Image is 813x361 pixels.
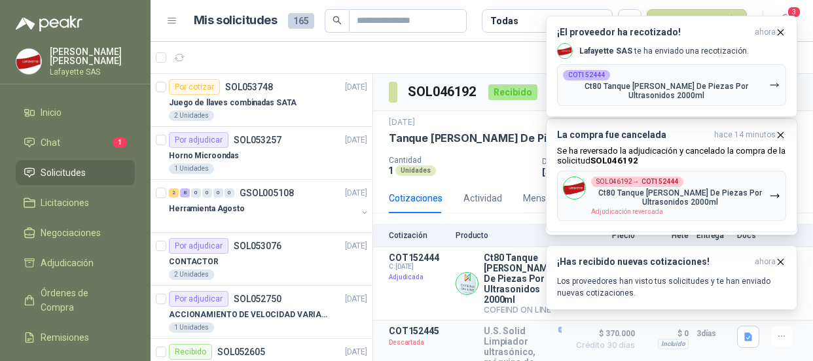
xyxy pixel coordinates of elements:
div: Recibido [169,344,212,360]
p: [DATE] [345,293,367,305]
button: 3 [774,9,797,33]
p: Se ha reversado la adjudicación y cancelado la compra de la solicitud [557,146,786,165]
span: ahora [755,256,776,267]
div: 0 [225,188,234,198]
p: Ct80 Tanque [PERSON_NAME] De Piezas Por Ultrasonidos 2000ml [591,188,769,207]
p: [DATE] [345,346,367,358]
img: Logo peakr [16,16,82,31]
div: 2 Unidades [169,269,214,280]
div: 0 [202,188,212,198]
a: Por adjudicarSOL053257[DATE] Horno Microondas1 Unidades [151,127,372,180]
div: Por adjudicar [169,291,228,307]
span: Adjudicación [41,256,94,270]
p: [DATE] [345,134,367,146]
a: Remisiones [16,325,135,350]
p: $ 0 [643,326,689,341]
img: Company Logo [558,44,572,58]
p: SOL053257 [234,135,281,145]
span: Inicio [41,105,62,120]
span: Licitaciones [41,196,89,210]
button: Company LogoSOL046192→COT152444Ct80 Tanque [PERSON_NAME] De Piezas Por Ultrasonidos 2000mlAdjudic... [557,171,786,221]
p: 3 días [696,326,729,341]
p: Adjudicada [389,271,448,284]
div: Por adjudicar [169,238,228,254]
h3: ¡Has recibido nuevas cotizaciones! [557,256,750,267]
a: Chat1 [16,130,135,155]
p: te ha enviado una recotización. [579,46,749,57]
button: COT152444Ct80 Tanque [PERSON_NAME] De Piezas Por Ultrasonidos 2000ml [557,64,786,106]
div: 0 [191,188,201,198]
a: Licitaciones [16,190,135,215]
button: La compra fue canceladahace 14 minutos Se ha reversado la adjudicación y cancelado la compra de l... [546,118,797,232]
span: Negociaciones [41,226,101,240]
p: Cantidad [389,156,532,165]
div: Cotizaciones [389,191,443,205]
p: Lafayette SAS [50,68,135,76]
div: Por cotizar [169,79,220,95]
p: SOL052750 [234,294,281,303]
a: Inicio [16,100,135,125]
button: Nueva solicitud [647,9,747,33]
div: SOL046192 → [591,177,683,187]
p: Ct80 Tanque [PERSON_NAME] De Piezas Por Ultrasonidos 2000ml [484,252,562,305]
div: 2 Unidades [169,111,214,121]
p: Descartada [389,336,448,349]
span: Adjudicación reversada [591,208,663,215]
button: ¡Has recibido nuevas cotizaciones!ahora Los proveedores han visto tus solicitudes y te han enviad... [546,245,797,310]
p: ACCIONAMIENTO DE VELOCIDAD VARIABLE [169,309,332,321]
span: ahora [755,27,776,38]
span: 1 [113,137,127,148]
span: Remisiones [41,330,89,345]
p: Juego de llaves combinadas SATA [169,97,297,109]
p: SOL053748 [225,82,273,92]
h1: Mis solicitudes [194,11,278,30]
span: Crédito 30 días [569,341,635,349]
h3: ¡El proveedor ha recotizado! [557,27,750,38]
p: [DATE] [345,240,367,252]
a: Por adjudicarSOL053076[DATE] CONTACTOR2 Unidades [151,233,372,286]
span: 165 [288,13,314,29]
div: Mensajes [523,191,563,205]
img: Company Logo [564,177,585,199]
p: CONTACTOR [169,256,219,268]
p: Los proveedores han visto tus solicitudes y te han enviado nuevas cotizaciones. [557,275,786,299]
a: Negociaciones [16,220,135,245]
div: 1 Unidades [169,163,214,174]
p: COT152444 [389,252,448,263]
img: Company Logo [456,273,478,294]
p: Dirección [542,157,748,166]
p: Tanque [PERSON_NAME] De Piezas Por Ultrasonidos 2000ml CT80 [389,131,731,145]
h3: SOL046192 [408,82,478,102]
div: Unidades [395,165,436,176]
h3: La compra fue cancelada [557,129,709,141]
p: SOL053076 [234,241,281,250]
b: COT152444 [641,179,678,185]
p: Herramienta Agosto [169,203,245,215]
p: [STREET_ADDRESS] Bogotá D.C. , Bogotá D.C. [542,166,748,177]
p: [DATE] [345,81,367,94]
div: Todas [490,14,518,28]
a: 2 8 0 0 0 0 GSOL005108[DATE] Herramienta Agosto [169,185,370,227]
p: COT152445 [389,326,448,336]
p: Cotización [389,231,448,240]
p: [PERSON_NAME] [PERSON_NAME] [50,47,135,65]
div: 0 [213,188,223,198]
span: hace 14 minutos [714,129,776,141]
div: Por adjudicar [169,132,228,148]
p: Horno Microondas [169,150,239,162]
span: $ 370.000 [569,326,635,341]
b: Lafayette SAS [579,46,632,56]
a: Órdenes de Compra [16,281,135,320]
span: Solicitudes [41,165,86,180]
span: Órdenes de Compra [41,286,122,315]
p: Producto [456,231,562,240]
b: SOL046192 [590,156,638,165]
div: Actividad [463,191,502,205]
div: Recibido [488,84,537,100]
div: 1 Unidades [169,322,214,333]
a: Adjudicación [16,250,135,275]
img: Company Logo [16,49,41,74]
a: Solicitudes [16,160,135,185]
p: 1 [389,165,393,176]
span: Chat [41,135,60,150]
